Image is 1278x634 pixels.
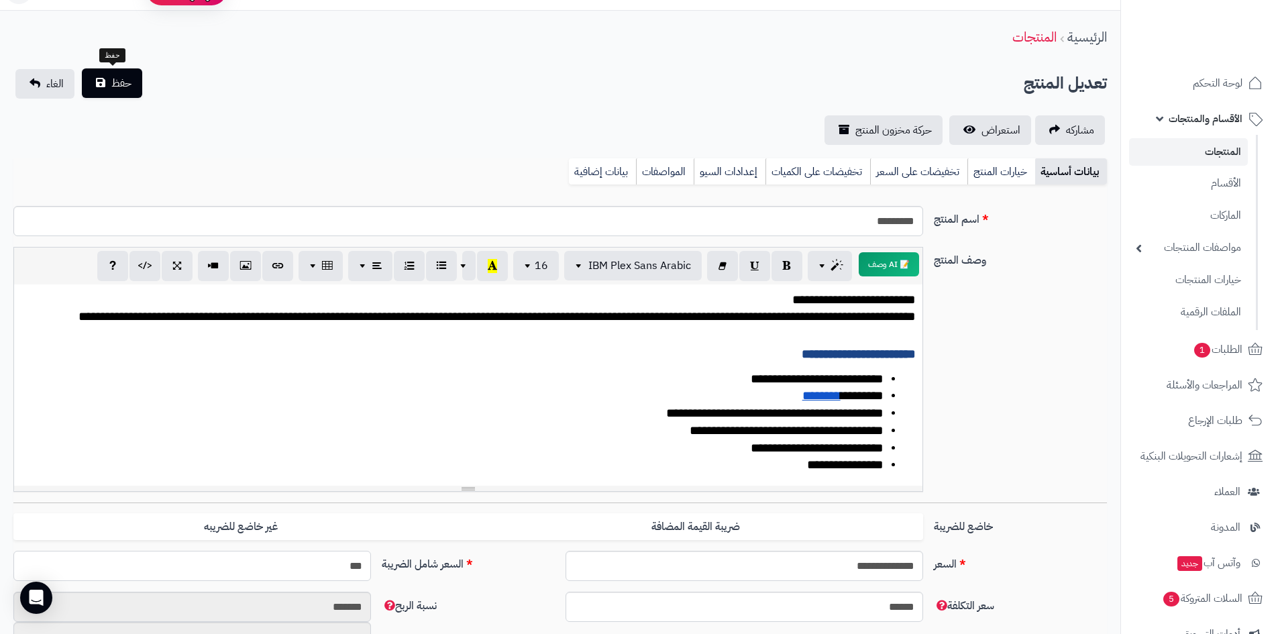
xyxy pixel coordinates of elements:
[855,122,932,138] span: حركة مخزون المنتج
[1129,511,1270,543] a: المدونة
[859,252,919,276] button: 📝 AI وصف
[1129,298,1248,327] a: الملفات الرقمية
[1012,27,1057,47] a: المنتجات
[824,115,943,145] a: حركة مخزون المنتج
[1129,476,1270,508] a: العملاء
[46,76,64,92] span: الغاء
[1024,70,1107,97] h2: تعديل المنتج
[1066,122,1094,138] span: مشاركه
[1214,482,1240,501] span: العملاء
[765,158,870,185] a: تخفيضات على الكميات
[1129,547,1270,579] a: وآتس آبجديد
[535,258,548,274] span: 16
[1129,201,1248,230] a: الماركات
[1129,138,1248,166] a: المنتجات
[694,158,765,185] a: إعدادات السيو
[967,158,1035,185] a: خيارات المنتج
[82,68,142,98] button: حفظ
[15,69,74,99] a: الغاء
[934,598,994,614] span: سعر التكلفة
[376,551,560,572] label: السعر شامل الضريبة
[1129,233,1248,262] a: مواصفات المنتجات
[99,48,125,63] div: حفظ
[1177,556,1202,571] span: جديد
[382,598,437,614] span: نسبة الربح
[1169,109,1242,128] span: الأقسام والمنتجات
[1129,333,1270,366] a: الطلبات1
[1035,115,1105,145] a: مشاركه
[928,206,1112,227] label: اسم المنتج
[636,158,694,185] a: المواصفات
[949,115,1031,145] a: استعراض
[1067,27,1107,47] a: الرئيسية
[1193,74,1242,93] span: لوحة التحكم
[1188,411,1242,430] span: طلبات الإرجاع
[588,258,691,274] span: IBM Plex Sans Arabic
[1140,447,1242,466] span: إشعارات التحويلات البنكية
[1129,440,1270,472] a: إشعارات التحويلات البنكية
[1187,38,1265,66] img: logo-2.png
[569,158,636,185] a: بيانات إضافية
[1129,405,1270,437] a: طلبات الإرجاع
[1193,340,1242,359] span: الطلبات
[1162,589,1242,608] span: السلات المتروكة
[1163,592,1179,606] span: 5
[1129,169,1248,198] a: الأقسام
[1211,518,1240,537] span: المدونة
[111,75,131,91] span: حفظ
[20,582,52,614] div: Open Intercom Messenger
[1129,266,1248,295] a: خيارات المنتجات
[928,551,1112,572] label: السعر
[1129,582,1270,615] a: السلات المتروكة5
[1035,158,1107,185] a: بيانات أساسية
[928,513,1112,535] label: خاضع للضريبة
[1167,376,1242,394] span: المراجعات والأسئلة
[981,122,1020,138] span: استعراض
[13,513,468,541] label: غير خاضع للضريبه
[870,158,967,185] a: تخفيضات على السعر
[564,251,702,280] button: IBM Plex Sans Arabic
[468,513,923,541] label: ضريبة القيمة المضافة
[1194,343,1210,358] span: 1
[1129,67,1270,99] a: لوحة التحكم
[928,247,1112,268] label: وصف المنتج
[1176,553,1240,572] span: وآتس آب
[513,251,559,280] button: 16
[1129,369,1270,401] a: المراجعات والأسئلة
